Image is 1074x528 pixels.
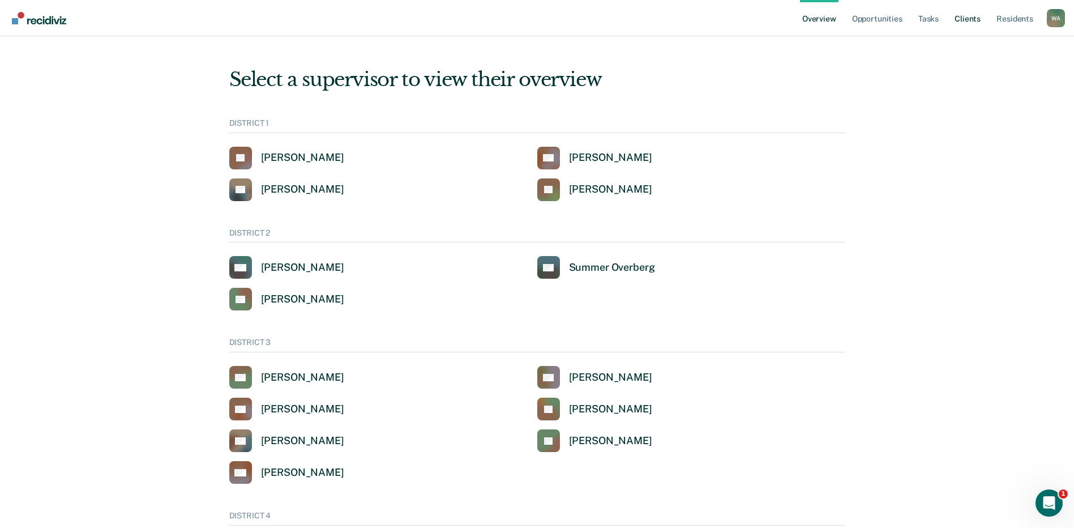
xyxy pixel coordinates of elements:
[229,366,344,389] a: [PERSON_NAME]
[229,178,344,201] a: [PERSON_NAME]
[261,261,344,274] div: [PERSON_NAME]
[229,288,344,310] a: [PERSON_NAME]
[1059,489,1068,499] span: 1
[261,293,344,306] div: [PERSON_NAME]
[569,261,655,274] div: Summer Overberg
[569,371,652,384] div: [PERSON_NAME]
[569,183,652,196] div: [PERSON_NAME]
[537,366,652,389] a: [PERSON_NAME]
[537,178,652,201] a: [PERSON_NAME]
[261,435,344,448] div: [PERSON_NAME]
[229,338,845,352] div: DISTRICT 3
[12,12,66,24] img: Recidiviz
[537,147,652,169] a: [PERSON_NAME]
[229,68,845,91] div: Select a supervisor to view their overview
[569,403,652,416] div: [PERSON_NAME]
[229,228,845,243] div: DISTRICT 2
[229,256,344,279] a: [PERSON_NAME]
[1047,9,1065,27] div: W A
[261,371,344,384] div: [PERSON_NAME]
[261,403,344,416] div: [PERSON_NAME]
[537,429,652,452] a: [PERSON_NAME]
[1036,489,1063,517] iframe: Intercom live chat
[261,151,344,164] div: [PERSON_NAME]
[229,461,344,484] a: [PERSON_NAME]
[261,466,344,479] div: [PERSON_NAME]
[229,118,845,133] div: DISTRICT 1
[261,183,344,196] div: [PERSON_NAME]
[1047,9,1065,27] button: Profile dropdown button
[537,256,655,279] a: Summer Overberg
[229,429,344,452] a: [PERSON_NAME]
[229,147,344,169] a: [PERSON_NAME]
[569,151,652,164] div: [PERSON_NAME]
[229,511,845,526] div: DISTRICT 4
[569,435,652,448] div: [PERSON_NAME]
[537,398,652,420] a: [PERSON_NAME]
[229,398,344,420] a: [PERSON_NAME]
